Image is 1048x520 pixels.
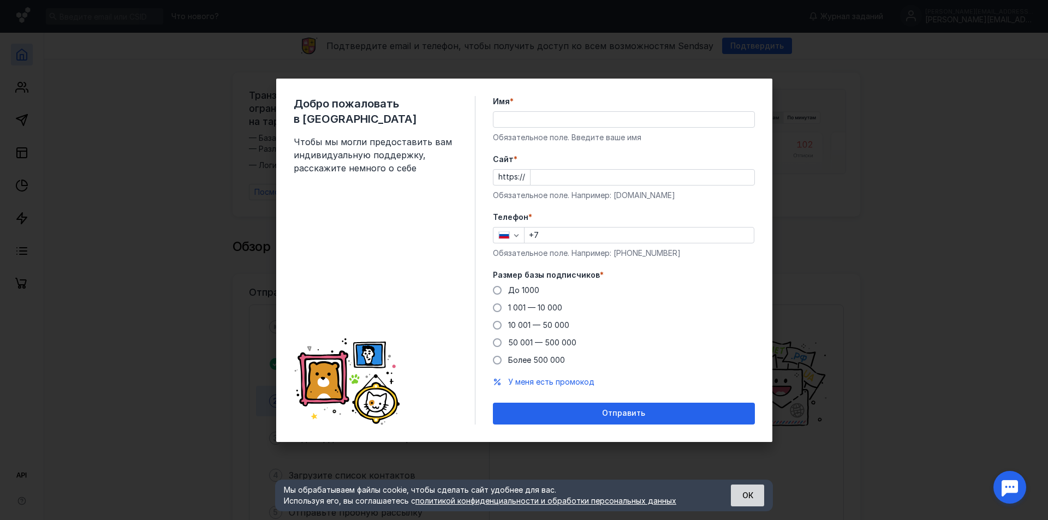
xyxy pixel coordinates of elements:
[493,248,755,259] div: Обязательное поле. Например: [PHONE_NUMBER]
[508,285,539,295] span: До 1000
[493,270,600,280] span: Размер базы подписчиков
[508,303,562,312] span: 1 001 — 10 000
[508,355,565,364] span: Более 500 000
[493,96,510,107] span: Имя
[493,212,528,223] span: Телефон
[415,496,676,505] a: политикой конфиденциальности и обработки персональных данных
[602,409,645,418] span: Отправить
[508,320,569,330] span: 10 001 — 50 000
[294,135,457,175] span: Чтобы мы могли предоставить вам индивидуальную поддержку, расскажите немного о себе
[493,154,514,165] span: Cайт
[508,377,594,386] span: У меня есть промокод
[284,485,704,506] div: Мы обрабатываем файлы cookie, чтобы сделать сайт удобнее для вас. Используя его, вы соглашаетесь c
[508,376,594,387] button: У меня есть промокод
[294,96,457,127] span: Добро пожаловать в [GEOGRAPHIC_DATA]
[508,338,576,347] span: 50 001 — 500 000
[493,403,755,425] button: Отправить
[493,132,755,143] div: Обязательное поле. Введите ваше имя
[731,485,764,506] button: ОК
[493,190,755,201] div: Обязательное поле. Например: [DOMAIN_NAME]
